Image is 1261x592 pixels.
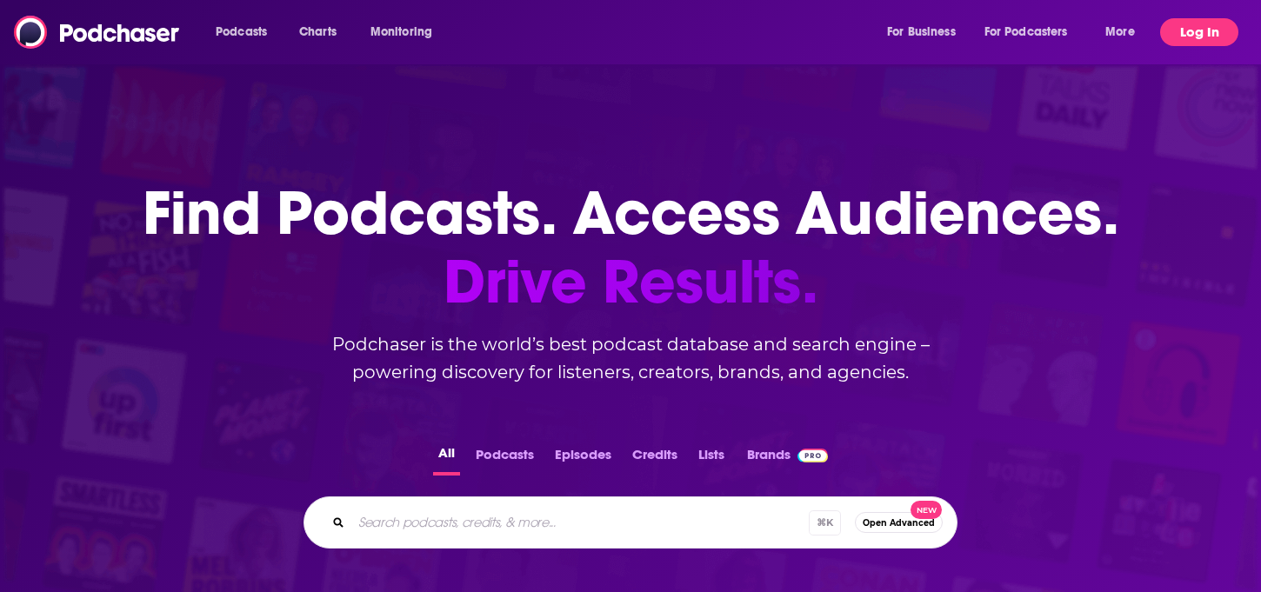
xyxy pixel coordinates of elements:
button: open menu [1093,18,1157,46]
h2: Podchaser is the world’s best podcast database and search engine – powering discovery for listene... [283,330,978,386]
button: Lists [693,442,730,476]
button: open menu [358,18,455,46]
button: Open AdvancedNew [855,512,943,533]
img: Podchaser - Follow, Share and Rate Podcasts [14,16,181,49]
button: open menu [973,18,1093,46]
span: For Business [887,20,956,44]
span: Monitoring [370,20,432,44]
button: Log In [1160,18,1238,46]
a: Charts [288,18,347,46]
span: Open Advanced [863,518,935,528]
button: Episodes [550,442,617,476]
a: BrandsPodchaser Pro [747,442,828,476]
input: Search podcasts, credits, & more... [351,509,809,536]
span: ⌘ K [809,510,841,535]
span: Podcasts [216,20,267,44]
img: Podchaser Pro [797,449,828,462]
button: Podcasts [470,442,539,476]
div: Search podcasts, credits, & more... [304,496,957,549]
span: Charts [299,20,337,44]
button: Credits [627,442,683,476]
span: Drive Results. [143,248,1119,316]
span: New [911,501,942,519]
h1: Find Podcasts. Access Audiences. [143,179,1119,316]
span: For Podcasters [984,20,1068,44]
button: open menu [875,18,977,46]
span: More [1105,20,1135,44]
button: open menu [203,18,290,46]
button: All [433,442,460,476]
